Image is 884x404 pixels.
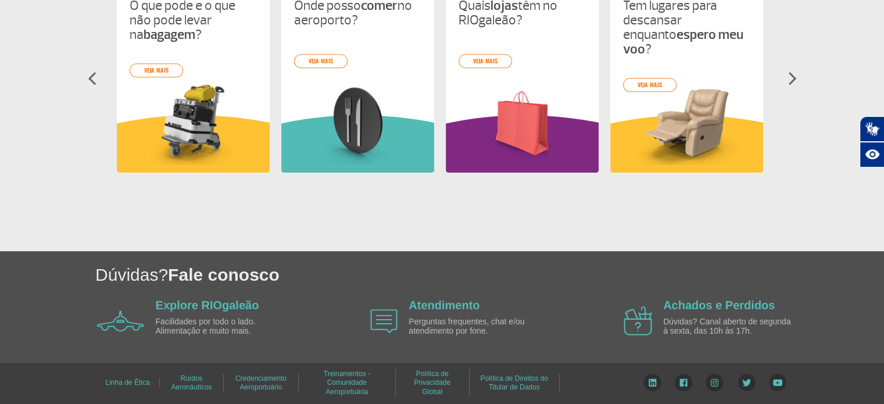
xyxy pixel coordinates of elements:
a: Credenciamento Aeroportuário [235,370,287,395]
img: amareloInformacoesUteis.svg [610,115,763,173]
span: Fale conosco [168,265,280,284]
a: veja mais [294,54,348,68]
a: veja mais [623,78,677,92]
img: YouTube [769,374,786,391]
strong: bagagem [144,26,195,43]
p: Dúvidas? Canal aberto de segunda à sexta, das 10h às 17h. [663,317,797,335]
img: amareloInformacoesUteis.svg [117,115,270,173]
img: seta-esquerda [88,71,96,85]
a: Treinamentos - Comunidade Aeroportuária [324,366,370,400]
img: seta-direita [788,71,797,85]
button: Abrir recursos assistivos. [860,142,884,167]
img: card%20informa%C3%A7%C3%B5es%206.png [459,82,586,165]
img: Instagram [706,374,724,391]
a: veja mais [459,54,512,68]
a: Explore RIOgaleão [156,299,259,312]
img: card%20informa%C3%A7%C3%B5es%201.png [130,82,257,165]
p: Facilidades por todo o lado. Alimentação e muito mais. [156,317,289,335]
img: airplane icon [624,306,652,335]
p: Perguntas frequentes, chat e/ou atendimento por fone. [409,317,542,335]
strong: espero meu voo [623,26,743,58]
img: LinkedIn [643,374,661,391]
h1: Dúvidas? [95,263,884,287]
button: Abrir tradutor de língua de sinais. [860,116,884,142]
img: card%20informa%C3%A7%C3%B5es%208.png [294,82,421,165]
img: roxoInformacoesUteis.svg [446,115,599,173]
img: Twitter [738,374,756,391]
img: airplane icon [97,310,144,331]
a: Política de Direitos do Titular de Dados [480,370,548,395]
a: Atendimento [409,299,479,312]
a: veja mais [130,63,183,77]
img: Facebook [675,374,692,391]
a: Ruídos Aeronáuticos [171,370,212,395]
img: card%20informa%C3%A7%C3%B5es%204.png [623,82,750,165]
img: verdeInformacoesUteis.svg [281,115,434,173]
div: Plugin de acessibilidade da Hand Talk. [860,116,884,167]
a: Política de Privacidade Global [414,366,450,400]
img: airplane icon [370,309,398,333]
a: Linha de Ética [105,374,149,391]
a: Achados e Perdidos [663,299,775,312]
